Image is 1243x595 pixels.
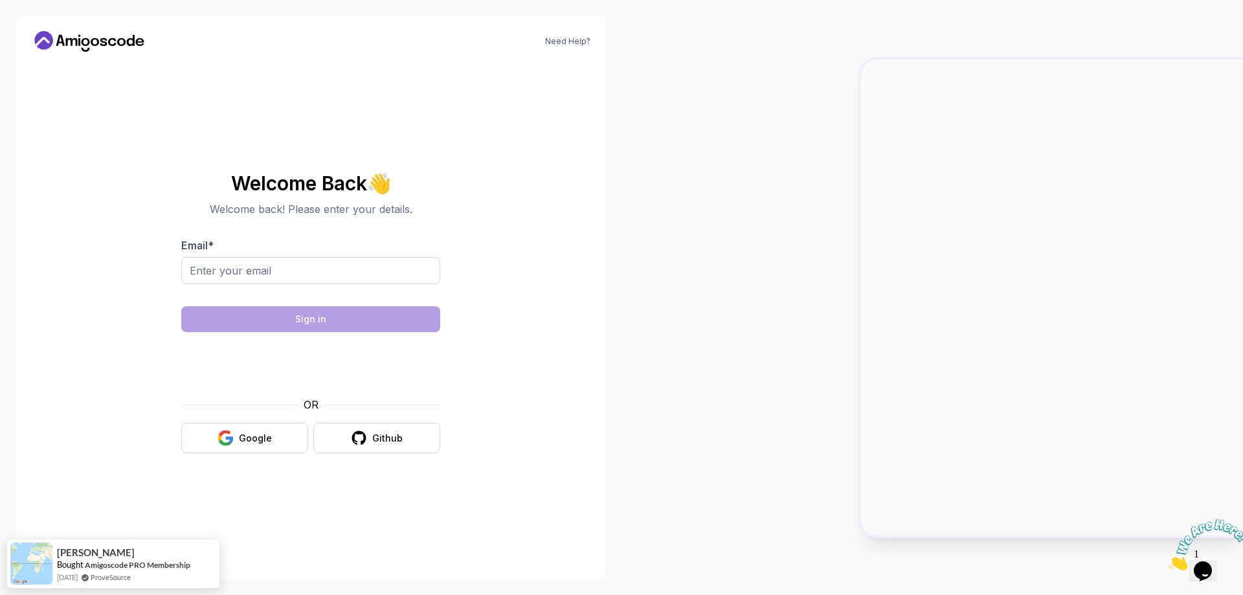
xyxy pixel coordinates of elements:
[367,173,391,194] span: 👋
[295,313,326,326] div: Sign in
[31,31,148,52] a: Home link
[861,60,1243,535] img: Amigoscode Dashboard
[372,432,403,445] div: Github
[213,340,409,389] iframe: Widget containing checkbox for hCaptcha security challenge
[91,572,131,583] a: ProveSource
[1163,514,1243,576] iframe: chat widget
[10,543,52,585] img: provesource social proof notification image
[85,560,190,570] a: Amigoscode PRO Membership
[304,397,319,412] p: OR
[57,547,135,558] span: [PERSON_NAME]
[57,559,84,570] span: Bought
[181,173,440,194] h2: Welcome Back
[181,306,440,332] button: Sign in
[181,423,308,453] button: Google
[239,432,272,445] div: Google
[545,36,590,47] a: Need Help?
[181,257,440,284] input: Enter your email
[5,5,85,56] img: Chat attention grabber
[181,239,214,252] label: Email *
[57,572,78,583] span: [DATE]
[181,201,440,217] p: Welcome back! Please enter your details.
[313,423,440,453] button: Github
[5,5,10,16] span: 1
